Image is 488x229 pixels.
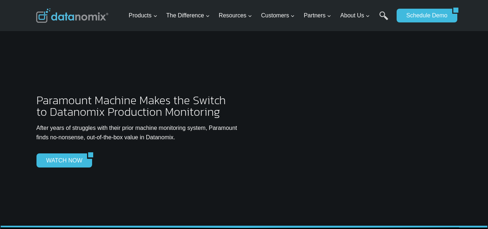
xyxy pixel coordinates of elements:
[129,11,157,20] span: Products
[98,161,122,166] a: Privacy Policy
[397,9,452,22] a: Schedule Demo
[261,11,295,20] span: Customers
[36,8,108,23] img: Datanomix
[304,11,331,20] span: Partners
[340,11,370,20] span: About Us
[163,30,195,37] span: Phone number
[81,161,92,166] a: Terms
[126,4,393,27] nav: Primary Navigation
[36,125,237,140] span: After years of struggles with their prior machine monitoring system, Paramount finds no-nonsense,...
[163,0,186,7] span: Last Name
[452,194,488,229] iframe: Chat Widget
[379,11,388,27] a: Search
[166,11,210,20] span: The Difference
[36,92,226,120] span: Paramount Machine Makes the Switch to Datanomix Production Monitoring
[452,194,488,229] div: Widget de chat
[163,89,190,96] span: State/Region
[4,101,120,225] iframe: Popup CTA
[219,11,252,20] span: Resources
